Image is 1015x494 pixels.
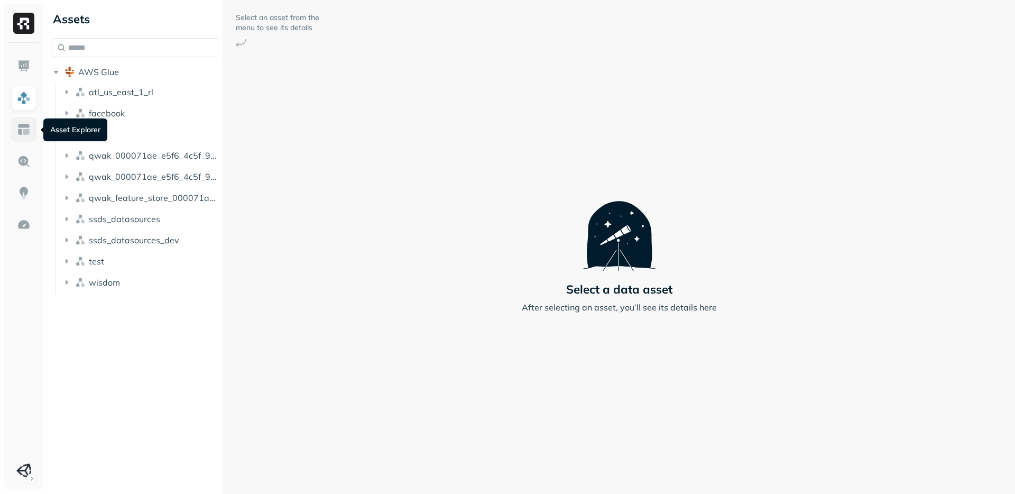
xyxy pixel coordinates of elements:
button: ssds_datasources_dev [61,232,219,249]
p: After selecting an asset, you’ll see its details here [522,301,717,314]
button: ml [61,126,219,143]
img: Dashboard [17,59,31,73]
img: namespace [75,150,86,161]
img: Insights [17,186,31,200]
button: qwak_000071ae_e5f6_4c5f_97ab_2b533d00d294_analytics_data [61,147,219,164]
img: Asset Explorer [17,123,31,136]
button: test [61,253,219,270]
img: namespace [75,87,86,97]
img: Telescope [583,180,656,271]
img: root [64,67,75,77]
img: namespace [75,256,86,267]
button: ssds_datasources [61,211,219,227]
img: namespace [75,193,86,203]
button: AWS Glue [51,63,218,80]
img: Optimization [17,218,31,232]
span: atl_us_east_1_rl [89,87,153,97]
div: Assets [51,11,218,28]
span: ssds_datasources_dev [89,235,179,245]
span: ssds_datasources [89,214,160,224]
img: Query Explorer [17,154,31,168]
p: Select a data asset [566,282,672,297]
button: wisdom [61,274,219,291]
button: qwak_feature_store_000071ae_e5f6_4c5f_97ab_2b533d00d294 [61,189,219,206]
button: facebook [61,105,219,122]
img: Arrow [236,39,246,47]
span: qwak_000071ae_e5f6_4c5f_97ab_2b533d00d294_analytics_data_view [89,171,219,182]
span: qwak_feature_store_000071ae_e5f6_4c5f_97ab_2b533d00d294 [89,193,219,203]
span: test [89,256,104,267]
button: atl_us_east_1_rl [61,84,219,100]
img: namespace [75,214,86,224]
img: namespace [75,171,86,182]
img: Ryft [13,13,34,34]
img: namespace [75,108,86,118]
img: Assets [17,91,31,105]
div: Asset Explorer [43,118,107,141]
img: namespace [75,277,86,288]
span: AWS Glue [78,67,119,77]
p: Select an asset from the menu to see its details [236,13,320,33]
span: facebook [89,108,125,118]
button: qwak_000071ae_e5f6_4c5f_97ab_2b533d00d294_analytics_data_view [61,168,219,185]
img: namespace [75,235,86,245]
span: qwak_000071ae_e5f6_4c5f_97ab_2b533d00d294_analytics_data [89,150,219,161]
span: wisdom [89,277,120,288]
img: Unity [16,463,31,478]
